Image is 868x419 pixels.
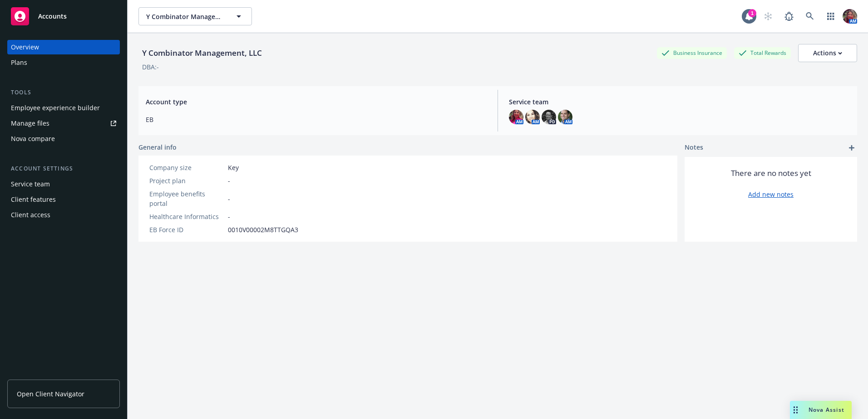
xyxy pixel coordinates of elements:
div: Client features [11,192,56,207]
div: Healthcare Informatics [149,212,224,221]
span: EB [146,115,487,124]
span: - [228,176,230,185]
a: Report a Bug [780,7,798,25]
button: Nova Assist [790,401,852,419]
span: Account type [146,97,487,107]
a: Nova compare [7,132,120,146]
a: Switch app [822,7,840,25]
div: Nova compare [11,132,55,146]
a: Accounts [7,4,120,29]
button: Actions [798,44,857,62]
div: 1 [748,9,756,17]
div: Business Insurance [657,47,727,58]
img: photo [525,110,540,124]
div: Actions [813,44,842,62]
div: Drag to move [790,401,801,419]
div: Project plan [149,176,224,185]
img: photo [542,110,556,124]
a: Employee experience builder [7,101,120,115]
span: Key [228,163,239,172]
button: Y Combinator Management, LLC [138,7,252,25]
span: Open Client Navigator [17,389,84,399]
a: Start snowing [759,7,777,25]
img: photo [843,9,857,24]
div: Employee experience builder [11,101,100,115]
span: 0010V00002M8TTGQA3 [228,225,298,234]
div: Service team [11,177,50,191]
a: Client access [7,208,120,222]
span: Service team [509,97,850,107]
span: - [228,194,230,204]
div: Account settings [7,164,120,173]
div: Overview [11,40,39,54]
span: There are no notes yet [731,168,811,179]
img: photo [558,110,572,124]
a: Add new notes [748,190,794,199]
div: Employee benefits portal [149,189,224,208]
div: Total Rewards [734,47,791,58]
span: Y Combinator Management, LLC [146,12,225,21]
a: Client features [7,192,120,207]
div: EB Force ID [149,225,224,234]
span: Accounts [38,13,67,20]
span: Nova Assist [809,406,844,414]
div: DBA: - [142,62,159,72]
span: General info [138,142,177,152]
a: add [846,142,857,153]
div: Y Combinator Management, LLC [138,47,266,59]
div: Tools [7,88,120,97]
a: Service team [7,177,120,191]
span: - [228,212,230,221]
div: Client access [11,208,50,222]
div: Plans [11,55,27,70]
a: Manage files [7,116,120,131]
a: Overview [7,40,120,54]
div: Manage files [11,116,49,131]
a: Plans [7,55,120,70]
img: photo [509,110,523,124]
span: Notes [685,142,703,153]
a: Search [801,7,819,25]
div: Company size [149,163,224,172]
